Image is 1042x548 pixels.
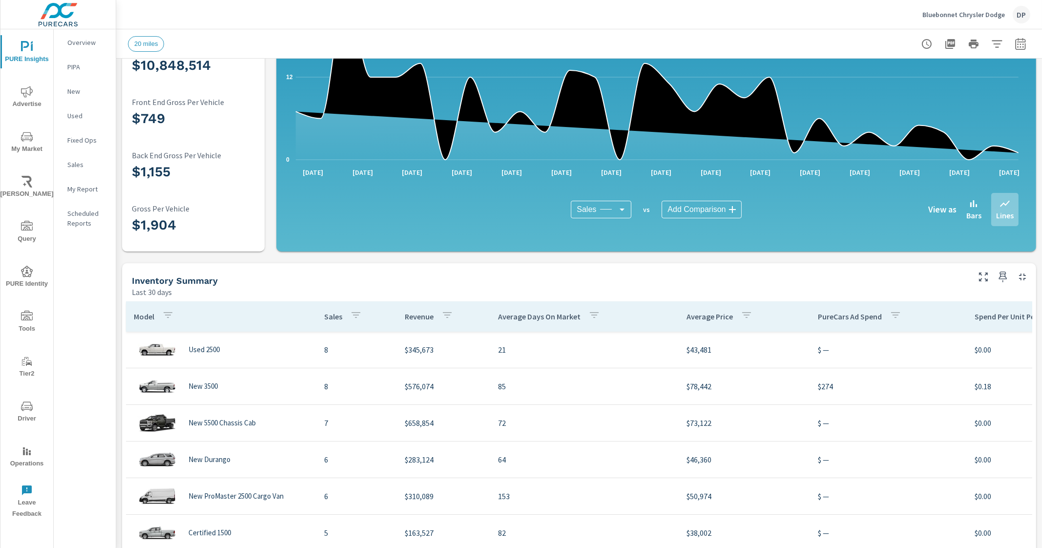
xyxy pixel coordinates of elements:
[54,133,116,148] div: Fixed Ops
[3,131,50,155] span: My Market
[498,490,671,502] p: 153
[793,168,827,177] p: [DATE]
[3,311,50,335] span: Tools
[132,98,261,106] p: Front End Gross Per Vehicle
[296,168,330,177] p: [DATE]
[346,168,380,177] p: [DATE]
[132,110,261,127] h3: $749
[132,57,261,74] h3: $10,848,514
[498,454,671,465] p: 64
[942,168,977,177] p: [DATE]
[687,380,802,392] p: $78,442
[0,29,53,524] div: nav menu
[324,527,389,539] p: 5
[67,160,108,169] p: Sales
[987,34,1007,54] button: Apply Filters
[3,176,50,200] span: [PERSON_NAME]
[138,372,177,401] img: glamour
[54,108,116,123] div: Used
[188,492,284,501] p: New ProMaster 2500 Cargo Van
[67,62,108,72] p: PIPA
[498,380,671,392] p: 85
[940,34,960,54] button: "Export Report to PDF"
[138,445,177,474] img: glamour
[3,400,50,424] span: Driver
[594,168,628,177] p: [DATE]
[687,312,733,321] p: Average Price
[744,168,778,177] p: [DATE]
[544,168,579,177] p: [DATE]
[996,210,1014,221] p: Lines
[498,417,671,429] p: 72
[498,527,671,539] p: 82
[67,38,108,47] p: Overview
[324,417,389,429] p: 7
[138,335,177,364] img: glamour
[498,312,581,321] p: Average Days On Market
[67,209,108,228] p: Scheduled Reports
[67,135,108,145] p: Fixed Ops
[577,205,596,214] span: Sales
[138,518,177,548] img: glamour
[662,201,741,218] div: Add Comparison
[818,380,959,392] p: $274
[3,41,50,65] span: PURE Insights
[132,204,261,213] p: Gross Per Vehicle
[132,217,261,233] h3: $1,904
[818,527,959,539] p: $ —
[687,527,802,539] p: $38,002
[286,156,290,163] text: 0
[405,380,482,392] p: $576,074
[324,344,389,356] p: 8
[324,312,342,321] p: Sales
[687,490,802,502] p: $50,974
[54,206,116,231] div: Scheduled Reports
[495,168,529,177] p: [DATE]
[54,182,116,196] div: My Report
[128,40,164,47] span: 20 miles
[922,10,1005,19] p: Bluebonnet Chrysler Dodge
[644,168,678,177] p: [DATE]
[134,312,154,321] p: Model
[54,84,116,99] div: New
[188,382,218,391] p: New 3500
[188,528,231,537] p: Certified 1500
[992,168,1026,177] p: [DATE]
[818,417,959,429] p: $ —
[966,210,981,221] p: Bars
[843,168,877,177] p: [DATE]
[138,482,177,511] img: glamour
[3,445,50,469] span: Operations
[3,266,50,290] span: PURE Identity
[132,151,261,160] p: Back End Gross Per Vehicle
[54,35,116,50] div: Overview
[132,286,172,298] p: Last 30 days
[964,34,983,54] button: Print Report
[405,417,482,429] p: $658,854
[818,344,959,356] p: $ —
[818,490,959,502] p: $ —
[687,454,802,465] p: $46,360
[3,485,50,520] span: Leave Feedback
[405,312,434,321] p: Revenue
[445,168,479,177] p: [DATE]
[667,205,726,214] span: Add Comparison
[3,221,50,245] span: Query
[286,74,293,81] text: 12
[687,417,802,429] p: $73,122
[571,201,631,218] div: Sales
[694,168,728,177] p: [DATE]
[54,157,116,172] div: Sales
[67,86,108,96] p: New
[132,275,218,286] h5: Inventory Summary
[132,164,261,180] h3: $1,155
[405,527,482,539] p: $163,527
[687,344,802,356] p: $43,481
[1013,6,1030,23] div: DP
[188,419,256,427] p: New 5500 Chassis Cab
[188,345,220,354] p: Used 2500
[67,111,108,121] p: Used
[324,490,389,502] p: 6
[324,380,389,392] p: 8
[818,312,882,321] p: PureCars Ad Spend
